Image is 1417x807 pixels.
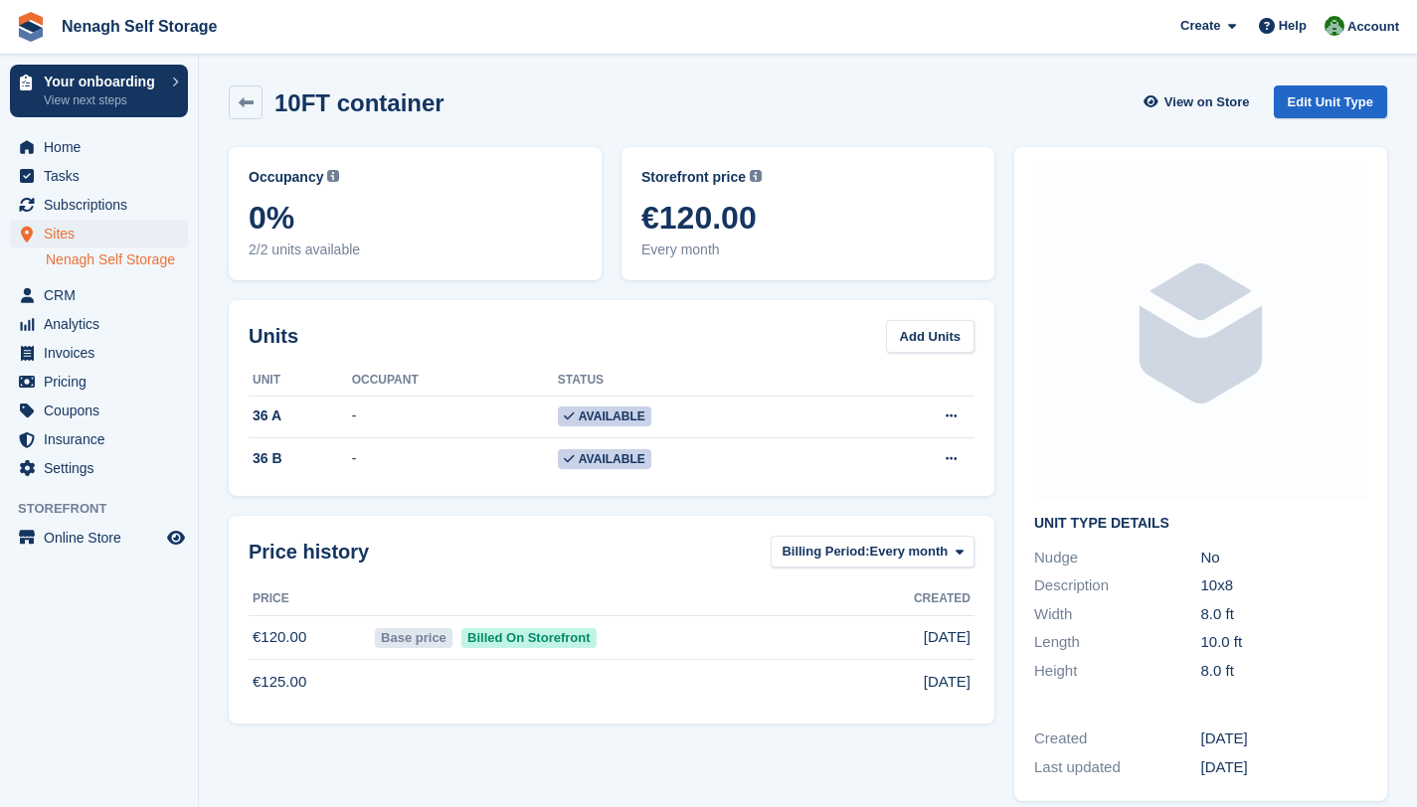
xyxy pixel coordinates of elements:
div: Length [1034,631,1201,654]
div: 10x8 [1201,574,1368,597]
div: Height [1034,660,1201,683]
th: Price [249,583,371,615]
div: 8.0 ft [1201,660,1368,683]
button: Billing Period: Every month [771,536,974,568]
div: Last updated [1034,756,1201,779]
span: Storefront [18,499,198,519]
a: menu [10,425,188,453]
span: Tasks [44,162,163,190]
td: - [352,438,558,480]
span: [DATE] [924,671,971,694]
span: 2/2 units available [249,240,582,260]
a: menu [10,368,188,396]
th: Unit [249,365,352,397]
span: Available [558,406,651,426]
span: Base price [375,628,453,648]
h2: Unit Type details [1034,516,1367,532]
th: Occupant [352,365,558,397]
span: Sites [44,220,163,247]
div: Created [1034,727,1201,750]
div: Description [1034,574,1201,597]
a: Edit Unit Type [1274,85,1387,118]
span: View on Store [1164,92,1250,112]
h2: Units [249,321,298,351]
p: View next steps [44,91,162,109]
span: Home [44,133,163,161]
span: Help [1279,16,1307,36]
a: menu [10,339,188,367]
div: No [1201,547,1368,569]
a: menu [10,162,188,190]
div: 8.0 ft [1201,603,1368,626]
span: Invoices [44,339,163,367]
span: Analytics [44,310,163,338]
img: icon-info-grey-7440780725fd019a000dd9b08b2336e03edf1995a4989e88bcd33f0948082b44.svg [327,170,339,182]
a: View on Store [1142,85,1258,118]
img: blank-unit-type-icon-ffbac7b88ba66c5e286b0e438baccc4b9c83835d4c34f86887a83fc20ec27e7b.svg [1034,167,1367,500]
div: Nudge [1034,547,1201,569]
a: menu [10,191,188,219]
span: Created [914,589,971,607]
a: menu [10,133,188,161]
span: Billing Period: [782,542,869,562]
span: Account [1347,17,1399,37]
a: menu [10,281,188,309]
img: Brian Comerford [1325,16,1344,36]
span: Coupons [44,397,163,424]
span: Price history [249,537,369,566]
span: Every month [641,240,974,260]
span: €120.00 [641,200,974,236]
th: Status [558,365,846,397]
span: Billed On Storefront [461,628,598,648]
a: Add Units [886,320,974,353]
h2: 10FT container [274,89,444,116]
td: - [352,396,558,438]
span: Create [1180,16,1220,36]
a: Nenagh Self Storage [54,10,225,43]
div: [DATE] [1201,756,1368,779]
span: CRM [44,281,163,309]
span: Subscriptions [44,191,163,219]
img: stora-icon-8386f47178a22dfd0bd8f6a31ec36ba5ce8667c1dd55bd0f319d3a0aa187defe.svg [16,12,46,42]
span: Occupancy [249,167,323,188]
span: Storefront price [641,167,746,188]
a: menu [10,220,188,247]
span: [DATE] [924,626,971,649]
td: €125.00 [249,660,371,704]
span: Available [558,449,651,469]
div: 10.0 ft [1201,631,1368,654]
span: Online Store [44,524,163,552]
a: menu [10,524,188,552]
div: 36 B [249,448,352,469]
a: Your onboarding View next steps [10,65,188,117]
div: Width [1034,603,1201,626]
div: [DATE] [1201,727,1368,750]
span: 0% [249,200,582,236]
a: menu [10,310,188,338]
a: Preview store [164,526,188,550]
p: Your onboarding [44,75,162,88]
span: Insurance [44,425,163,453]
img: icon-info-grey-7440780725fd019a000dd9b08b2336e03edf1995a4989e88bcd33f0948082b44.svg [750,170,762,182]
a: menu [10,454,188,482]
a: menu [10,397,188,424]
span: Every month [870,542,949,562]
a: Nenagh Self Storage [46,250,188,269]
span: Pricing [44,368,163,396]
span: Settings [44,454,163,482]
div: 36 A [249,405,352,426]
td: €120.00 [249,615,371,660]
